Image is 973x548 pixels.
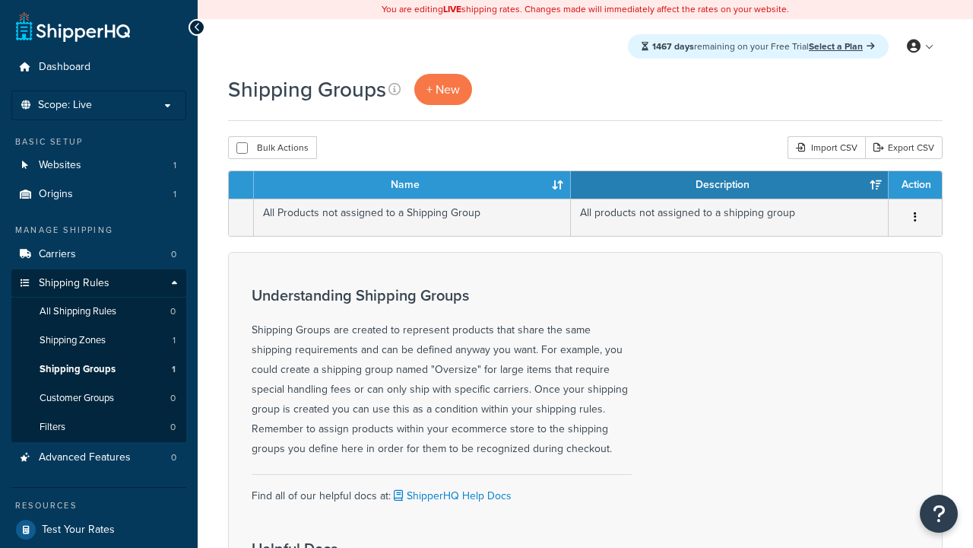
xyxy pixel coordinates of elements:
[11,327,186,355] a: Shipping Zones 1
[42,524,115,537] span: Test Your Rates
[39,277,109,290] span: Shipping Rules
[228,136,317,159] button: Bulk Actions
[11,413,186,441] a: Filters 0
[920,495,958,533] button: Open Resource Center
[11,151,186,180] a: Websites 1
[865,136,943,159] a: Export CSV
[252,287,632,459] div: Shipping Groups are created to represent products that share the same shipping requirements and c...
[173,334,176,347] span: 1
[39,188,73,201] span: Origins
[39,248,76,261] span: Carriers
[11,180,186,209] a: Origins 1
[414,74,472,105] a: + New
[39,159,81,172] span: Websites
[254,199,571,236] td: All Products not assigned to a Shipping Group
[11,224,186,237] div: Manage Shipping
[11,444,186,472] a: Advanced Features 0
[228,75,386,104] h1: Shipping Groups
[40,363,116,376] span: Shipping Groups
[11,444,186,472] li: Advanced Features
[11,298,186,326] li: All Shipping Rules
[11,499,186,512] div: Resources
[16,11,130,42] a: ShipperHQ Home
[252,474,632,506] div: Find all of our helpful docs at:
[39,61,90,74] span: Dashboard
[173,188,176,201] span: 1
[571,171,889,199] th: Description: activate to sort column ascending
[39,451,131,464] span: Advanced Features
[38,99,92,112] span: Scope: Live
[40,334,106,347] span: Shipping Zones
[11,355,186,384] li: Shipping Groups
[11,298,186,326] a: All Shipping Rules 0
[11,269,186,443] li: Shipping Rules
[40,421,65,434] span: Filters
[11,269,186,298] a: Shipping Rules
[443,2,461,16] b: LIVE
[11,413,186,441] li: Filters
[40,305,116,318] span: All Shipping Rules
[11,516,186,543] a: Test Your Rates
[11,241,186,269] a: Carriers 0
[11,53,186,81] a: Dashboard
[254,171,571,199] th: Name: activate to sort column ascending
[571,199,889,236] td: All products not assigned to a shipping group
[172,363,176,376] span: 1
[628,34,889,59] div: remaining on your Free Trial
[170,421,176,434] span: 0
[889,171,942,199] th: Action
[788,136,865,159] div: Import CSV
[11,135,186,148] div: Basic Setup
[11,355,186,384] a: Shipping Groups 1
[11,327,186,355] li: Shipping Zones
[391,488,512,504] a: ShipperHQ Help Docs
[171,451,176,464] span: 0
[173,159,176,172] span: 1
[170,392,176,405] span: 0
[11,151,186,180] li: Websites
[11,241,186,269] li: Carriers
[652,40,694,53] strong: 1467 days
[11,180,186,209] li: Origins
[11,384,186,413] a: Customer Groups 0
[426,81,460,98] span: + New
[252,287,632,304] h3: Understanding Shipping Groups
[171,248,176,261] span: 0
[11,384,186,413] li: Customer Groups
[809,40,875,53] a: Select a Plan
[170,305,176,318] span: 0
[40,392,114,405] span: Customer Groups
